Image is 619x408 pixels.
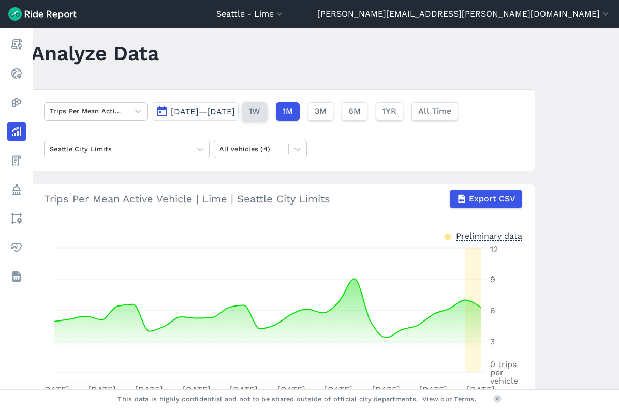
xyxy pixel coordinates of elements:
tspan: [DATE] [183,385,211,395]
button: Seattle - Lime [216,8,285,20]
button: [DATE]—[DATE] [152,102,239,121]
div: Trips Per Mean Active Vehicle | Lime | Seattle City Limits [44,190,522,208]
tspan: 9 [490,274,495,284]
button: 1M [276,102,300,121]
tspan: [DATE] [467,385,495,395]
tspan: [DATE] [419,385,447,395]
span: 3M [315,105,327,118]
span: [DATE]—[DATE] [171,107,235,116]
button: All Time [411,102,458,121]
button: Export CSV [450,190,522,208]
tspan: 12 [490,244,498,254]
tspan: [DATE] [135,385,163,395]
h1: Analyze Data [31,39,159,67]
span: 6M [348,105,361,118]
a: Heatmaps [7,93,26,112]
a: Health [7,238,26,257]
tspan: 6 [490,305,495,315]
tspan: vehicle [490,376,518,386]
a: Fees [7,151,26,170]
a: Report [7,35,26,54]
a: Realtime [7,64,26,83]
tspan: [DATE] [277,385,305,395]
a: Analyze [7,122,26,141]
tspan: [DATE] [372,385,400,395]
button: [PERSON_NAME][EMAIL_ADDRESS][PERSON_NAME][DOMAIN_NAME] [317,8,611,20]
tspan: 3 [490,337,495,346]
span: All Time [418,105,451,118]
a: Areas [7,209,26,228]
div: Preliminary data [456,230,522,241]
span: Export CSV [469,193,515,205]
button: 1YR [376,102,403,121]
a: Datasets [7,267,26,286]
tspan: 0 trips [490,359,517,369]
tspan: [DATE] [88,385,116,395]
button: 1W [242,102,267,121]
img: Ride Report [8,7,77,21]
button: 3M [308,102,333,121]
tspan: [DATE] [230,385,258,395]
tspan: [DATE] [41,385,69,395]
a: Policy [7,180,26,199]
button: 6M [342,102,367,121]
span: 1M [283,105,293,118]
span: 1YR [382,105,396,118]
tspan: [DATE] [325,385,352,395]
span: 1W [249,105,260,118]
tspan: per [490,368,504,377]
a: View our Terms. [422,394,477,404]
